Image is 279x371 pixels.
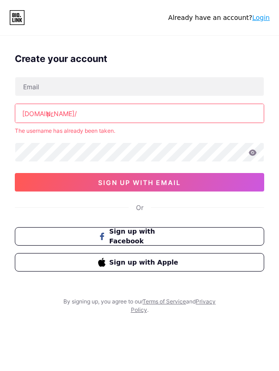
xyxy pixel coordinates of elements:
div: Or [136,203,143,212]
span: sign up with email [98,179,181,186]
div: Create your account [15,52,264,66]
div: The username has already been taken. [15,127,264,135]
span: Sign up with Facebook [109,227,181,246]
input: username [15,104,264,123]
span: Sign up with Apple [109,258,181,267]
div: By signing up, you agree to our and . [61,297,218,314]
input: Email [15,77,264,96]
a: Terms of Service [143,298,186,305]
button: Sign up with Facebook [15,227,264,246]
button: Sign up with Apple [15,253,264,272]
div: Already have an account? [168,13,270,23]
div: [DOMAIN_NAME]/ [22,109,77,118]
button: sign up with email [15,173,264,192]
a: Login [252,14,270,21]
